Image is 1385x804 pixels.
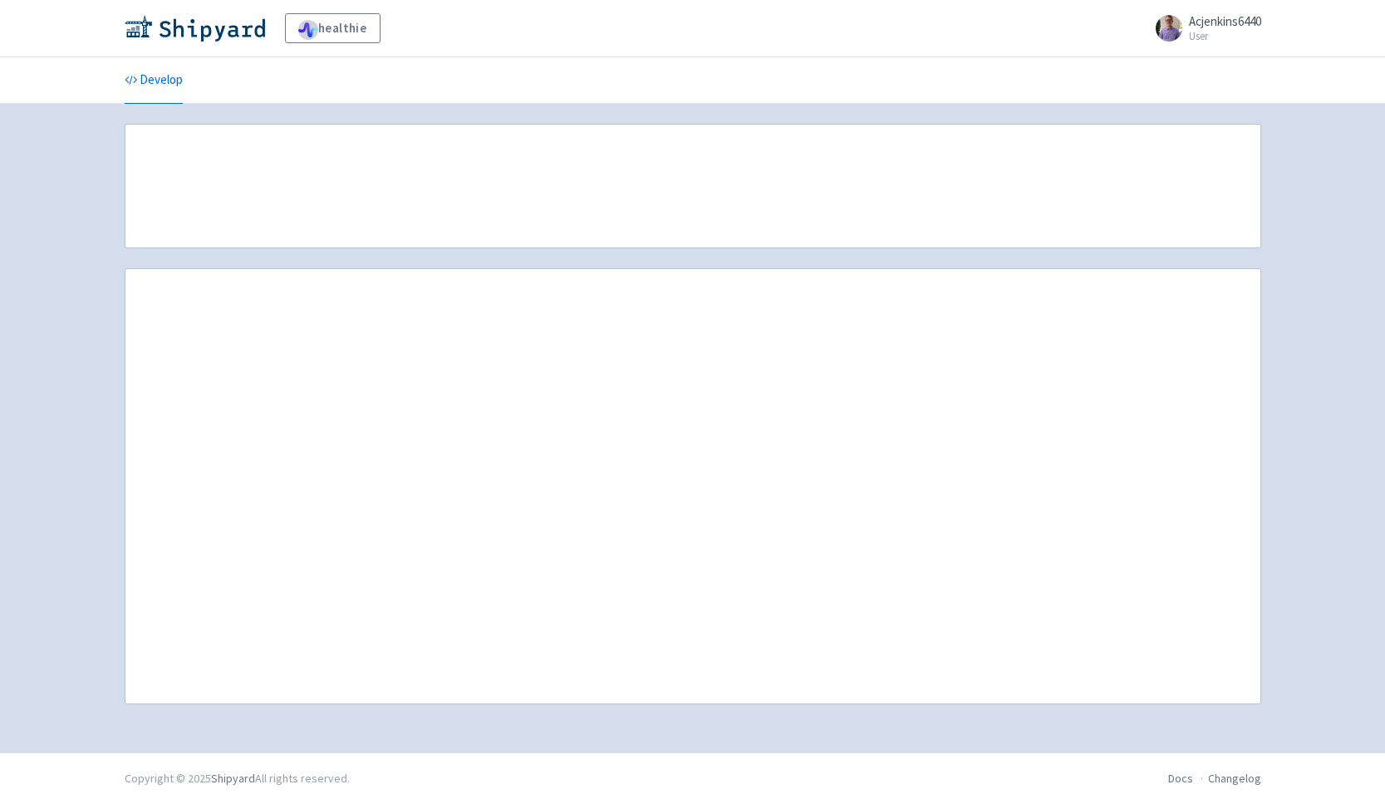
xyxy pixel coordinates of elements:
[1146,15,1261,42] a: Acjenkins6440 User
[125,57,183,104] a: Develop
[125,770,350,787] div: Copyright © 2025 All rights reserved.
[1189,31,1261,42] small: User
[1168,771,1193,786] a: Docs
[125,15,265,42] img: Shipyard logo
[1189,13,1261,29] span: Acjenkins6440
[211,771,255,786] a: Shipyard
[285,13,381,43] a: healthie
[1208,771,1261,786] a: Changelog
